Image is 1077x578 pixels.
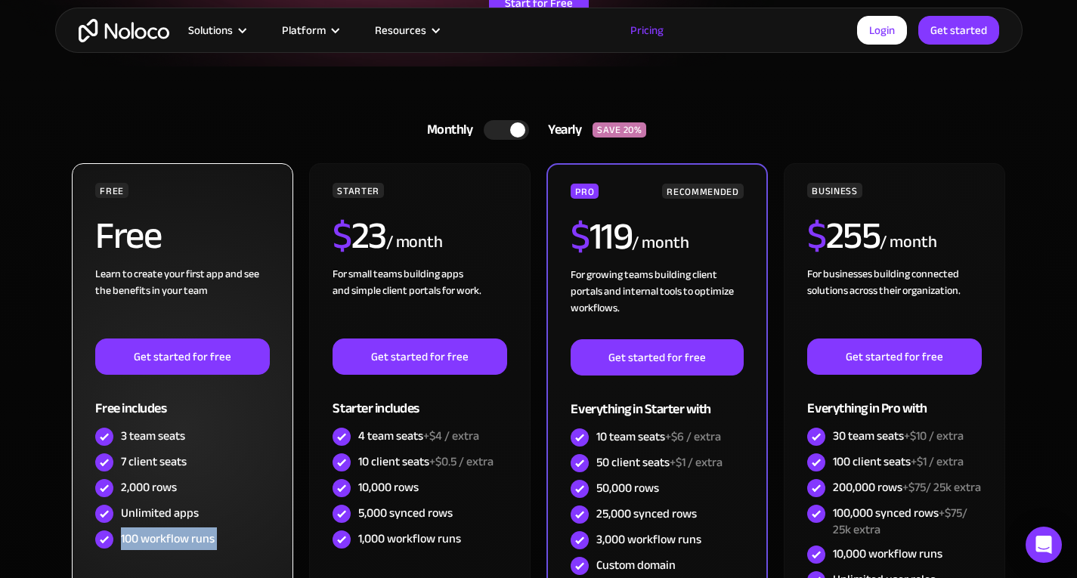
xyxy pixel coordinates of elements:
div: 4 team seats [358,428,479,444]
div: SAVE 20% [593,122,646,138]
span: +$75/ 25k extra [902,476,981,499]
div: 200,000 rows [833,479,981,496]
div: Unlimited apps [121,505,199,521]
div: 2,000 rows [121,479,177,496]
div: FREE [95,183,128,198]
span: +$10 / extra [904,425,964,447]
div: Open Intercom Messenger [1026,527,1062,563]
a: Get started for free [807,338,981,375]
span: +$1 / extra [911,450,964,473]
div: RECOMMENDED [662,184,743,199]
h2: Free [95,217,161,255]
div: PRO [571,184,599,199]
div: 3 team seats [121,428,185,444]
a: Get started [918,16,999,45]
div: Platform [263,20,356,40]
div: Free includes [95,375,269,424]
div: 100,000 synced rows [833,505,981,538]
div: 100 client seats [833,453,964,470]
div: 5,000 synced rows [358,505,453,521]
a: Get started for free [95,338,269,375]
div: Yearly [529,119,593,141]
div: BUSINESS [807,183,862,198]
div: Starter includes [333,375,506,424]
div: 50 client seats [596,454,723,471]
div: Learn to create your first app and see the benefits in your team ‍ [95,266,269,338]
div: 7 client seats [121,453,187,470]
div: 1,000 workflow runs [358,530,461,547]
div: STARTER [333,183,383,198]
div: Solutions [169,20,263,40]
div: For growing teams building client portals and internal tools to optimize workflows. [571,267,743,339]
span: $ [807,200,826,271]
div: Everything in Pro with [807,375,981,424]
a: Pricing [611,20,682,40]
span: +$0.5 / extra [429,450,494,473]
div: Platform [282,20,326,40]
a: Login [857,16,907,45]
h2: 23 [333,217,386,255]
div: Resources [356,20,456,40]
a: Get started for free [571,339,743,376]
div: 10 team seats [596,428,721,445]
div: 25,000 synced rows [596,505,697,522]
h2: 119 [571,218,632,255]
div: For businesses building connected solutions across their organization. ‍ [807,266,981,338]
div: Resources [375,20,426,40]
span: +$4 / extra [423,425,479,447]
div: 30 team seats [833,428,964,444]
div: 3,000 workflow runs [596,531,701,548]
div: Solutions [188,20,233,40]
div: 10,000 rows [358,479,419,496]
div: For small teams building apps and simple client portals for work. ‍ [333,266,506,338]
a: home [79,19,169,42]
h2: 255 [807,217,880,255]
span: $ [333,200,351,271]
div: Everything in Starter with [571,376,743,425]
span: $ [571,201,590,272]
div: Monthly [408,119,484,141]
a: Get started for free [333,338,506,375]
span: +$6 / extra [665,425,721,448]
div: 50,000 rows [596,480,659,496]
div: 10,000 workflow runs [833,546,942,562]
div: 10 client seats [358,453,494,470]
span: +$75/ 25k extra [833,502,967,541]
div: / month [632,231,689,255]
div: 100 workflow runs [121,530,215,547]
span: +$1 / extra [670,451,723,474]
div: / month [880,230,936,255]
div: / month [386,230,443,255]
div: Custom domain [596,557,676,573]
